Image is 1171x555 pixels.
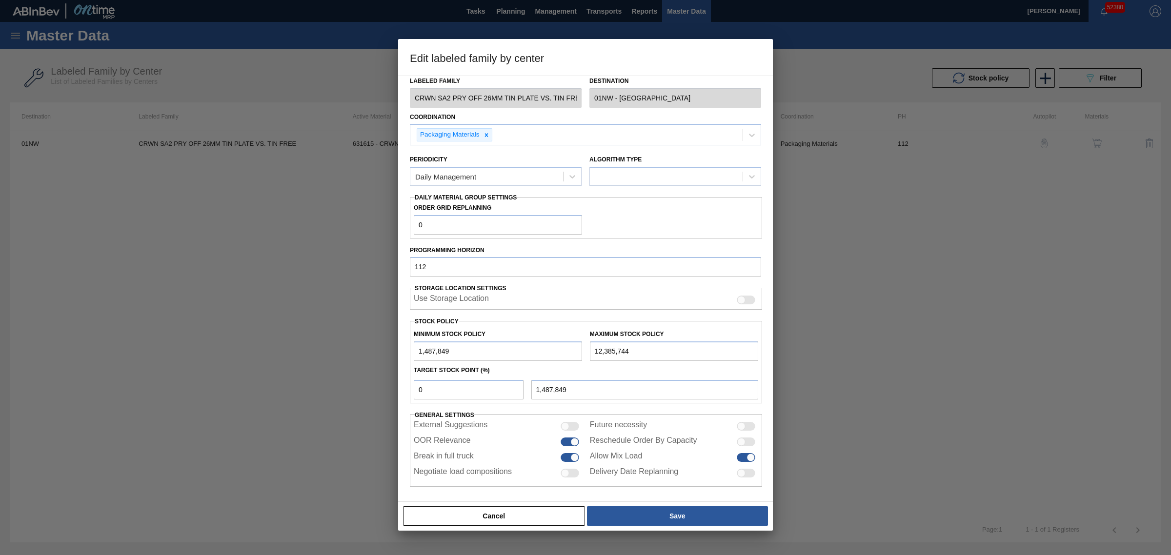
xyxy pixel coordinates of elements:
label: Destination [589,74,761,88]
label: Order Grid Replanning [414,201,582,215]
label: Coordination [410,114,455,120]
label: Algorithm Type [589,156,642,163]
label: Maximum Stock Policy [590,331,664,337]
label: OOR Relevance [414,436,471,448]
label: Periodicity [410,156,447,163]
label: Break in full truck [414,452,474,463]
label: Negotiate load compositions [414,467,512,479]
button: Save [587,506,768,526]
label: Minimum Stock Policy [414,331,485,337]
label: Delivery Date Replanning [590,467,678,479]
label: Allow Mix Load [590,452,643,463]
h3: Edit labeled family by center [398,39,773,76]
span: Daily Material Group Settings [415,194,517,201]
label: When enabled, the system will display stocks from different storage locations. [414,294,489,306]
button: Cancel [403,506,585,526]
div: Daily Management [415,173,476,181]
label: Target Stock Point (%) [414,367,490,374]
div: Packaging Materials [417,129,481,141]
label: Future necessity [590,420,647,432]
span: General settings [415,412,474,418]
label: Labeled Family [410,74,582,88]
span: Storage Location Settings [415,285,506,292]
label: Reschedule Order By Capacity [590,436,697,448]
label: External Suggestions [414,420,487,432]
label: Programming Horizon [410,243,761,258]
label: Stock Policy [415,318,459,325]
